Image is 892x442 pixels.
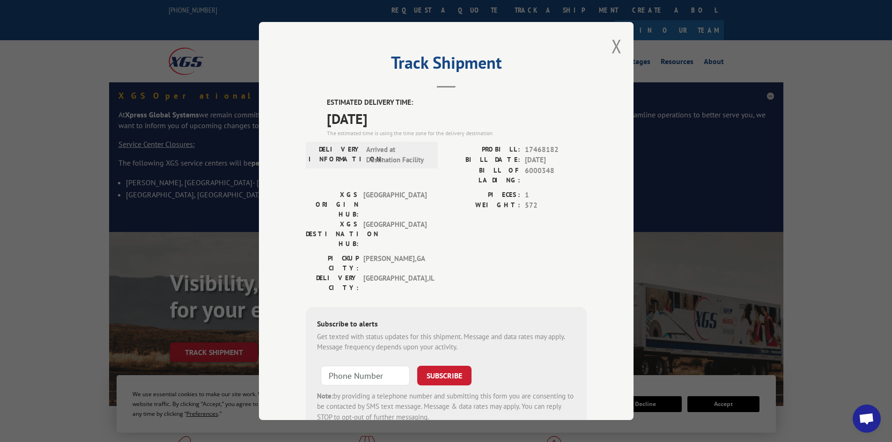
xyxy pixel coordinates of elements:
[446,145,520,155] label: PROBILL:
[317,318,575,332] div: Subscribe to alerts
[363,219,427,249] span: [GEOGRAPHIC_DATA]
[317,391,575,423] div: by providing a telephone number and submitting this form you are consenting to be contacted by SM...
[306,219,359,249] label: XGS DESTINATION HUB:
[306,254,359,273] label: PICKUP CITY:
[363,190,427,219] span: [GEOGRAPHIC_DATA]
[306,56,587,74] h2: Track Shipment
[321,366,410,385] input: Phone Number
[317,391,333,400] strong: Note:
[327,129,587,138] div: The estimated time is using the time zone for the delivery destination.
[446,200,520,211] label: WEIGHT:
[417,366,472,385] button: SUBSCRIBE
[363,273,427,293] span: [GEOGRAPHIC_DATA] , IL
[317,332,575,353] div: Get texted with status updates for this shipment. Message and data rates may apply. Message frequ...
[525,145,587,155] span: 17468182
[446,155,520,166] label: BILL DATE:
[446,166,520,185] label: BILL OF LADING:
[327,108,587,129] span: [DATE]
[525,166,587,185] span: 6000348
[525,200,587,211] span: 572
[306,190,359,219] label: XGS ORIGIN HUB:
[612,34,622,58] button: Close modal
[446,190,520,201] label: PIECES:
[306,273,359,293] label: DELIVERY CITY:
[525,155,587,166] span: [DATE]
[853,405,881,433] a: Open chat
[366,145,429,166] span: Arrived at Destination Facility
[309,145,361,166] label: DELIVERY INFORMATION:
[525,190,587,201] span: 1
[363,254,427,273] span: [PERSON_NAME] , GA
[327,97,587,108] label: ESTIMATED DELIVERY TIME:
